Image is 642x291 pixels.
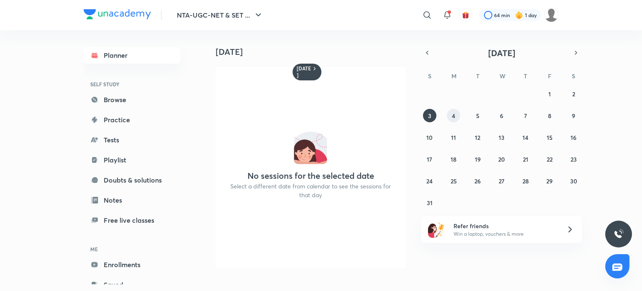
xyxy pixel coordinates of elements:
img: streak [515,11,523,19]
abbr: August 24, 2025 [426,177,433,185]
button: August 19, 2025 [471,152,484,166]
abbr: August 27, 2025 [499,177,504,185]
span: [DATE] [488,47,515,59]
abbr: Wednesday [499,72,505,80]
abbr: August 20, 2025 [498,155,505,163]
a: Free live classes [84,212,181,229]
abbr: August 4, 2025 [452,112,455,120]
abbr: August 31, 2025 [427,199,433,207]
button: August 12, 2025 [471,131,484,144]
a: Notes [84,192,181,209]
abbr: August 21, 2025 [523,155,528,163]
h6: Refer friends [453,221,556,230]
abbr: Monday [451,72,456,80]
button: August 23, 2025 [567,152,580,166]
abbr: August 25, 2025 [451,177,457,185]
button: August 20, 2025 [495,152,508,166]
button: August 2, 2025 [567,87,580,100]
a: Doubts & solutions [84,172,181,188]
button: August 15, 2025 [543,131,556,144]
button: August 21, 2025 [519,152,532,166]
button: August 22, 2025 [543,152,556,166]
abbr: August 22, 2025 [547,155,553,163]
abbr: August 23, 2025 [571,155,577,163]
img: No events [294,131,327,164]
button: August 28, 2025 [519,174,532,188]
abbr: August 8, 2025 [548,112,551,120]
button: August 13, 2025 [495,131,508,144]
abbr: Friday [548,72,551,80]
button: [DATE] [433,47,570,59]
button: August 26, 2025 [471,174,484,188]
p: Select a different date from calendar to see the sessions for that day [226,182,395,199]
button: August 14, 2025 [519,131,532,144]
p: Win a laptop, vouchers & more [453,230,556,238]
button: August 5, 2025 [471,109,484,122]
abbr: August 26, 2025 [474,177,481,185]
a: Playlist [84,152,181,168]
h6: ME [84,242,181,256]
a: Practice [84,111,181,128]
abbr: August 5, 2025 [476,112,479,120]
img: SRITAMA CHATTERJEE [544,8,558,22]
h6: SELF STUDY [84,77,181,91]
abbr: August 29, 2025 [546,177,553,185]
abbr: Thursday [524,72,527,80]
button: August 27, 2025 [495,174,508,188]
a: Company Logo [84,9,151,21]
abbr: August 7, 2025 [524,112,527,120]
abbr: August 2, 2025 [572,90,575,98]
abbr: August 9, 2025 [572,112,575,120]
abbr: August 19, 2025 [475,155,481,163]
img: Company Logo [84,9,151,19]
button: August 7, 2025 [519,109,532,122]
abbr: Sunday [428,72,431,80]
button: August 16, 2025 [567,131,580,144]
button: August 24, 2025 [423,174,436,188]
abbr: August 14, 2025 [522,134,528,142]
abbr: August 13, 2025 [499,134,504,142]
button: avatar [459,8,472,22]
a: Tests [84,131,181,148]
abbr: August 1, 2025 [548,90,551,98]
a: Browse [84,91,181,108]
abbr: Tuesday [476,72,479,80]
button: August 29, 2025 [543,174,556,188]
abbr: August 11, 2025 [451,134,456,142]
button: August 10, 2025 [423,131,436,144]
button: August 8, 2025 [543,109,556,122]
a: Planner [84,47,181,64]
button: August 17, 2025 [423,152,436,166]
h4: [DATE] [216,47,412,57]
button: August 6, 2025 [495,109,508,122]
img: avatar [462,11,469,19]
button: August 25, 2025 [447,174,460,188]
a: Enrollments [84,256,181,273]
button: August 4, 2025 [447,109,460,122]
abbr: August 12, 2025 [475,134,480,142]
button: August 11, 2025 [447,131,460,144]
h6: [DATE] [297,65,311,79]
abbr: August 28, 2025 [522,177,529,185]
h4: No sessions for the selected date [247,171,374,181]
abbr: August 6, 2025 [500,112,503,120]
button: August 9, 2025 [567,109,580,122]
abbr: August 10, 2025 [426,134,433,142]
img: ttu [614,229,624,239]
abbr: August 3, 2025 [428,112,431,120]
abbr: August 30, 2025 [570,177,577,185]
abbr: August 16, 2025 [571,134,576,142]
button: NTA-UGC-NET & SET ... [172,7,268,23]
button: August 31, 2025 [423,196,436,209]
abbr: August 15, 2025 [547,134,553,142]
img: referral [428,221,445,238]
abbr: August 17, 2025 [427,155,432,163]
button: August 30, 2025 [567,174,580,188]
button: August 3, 2025 [423,109,436,122]
button: August 1, 2025 [543,87,556,100]
button: August 18, 2025 [447,152,460,166]
abbr: Saturday [572,72,575,80]
abbr: August 18, 2025 [451,155,456,163]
